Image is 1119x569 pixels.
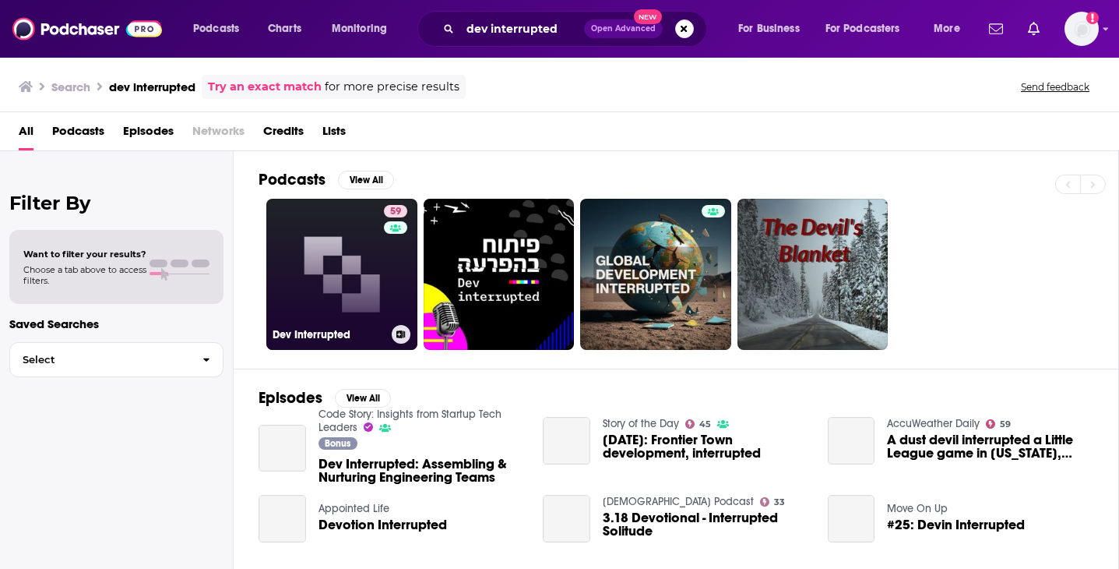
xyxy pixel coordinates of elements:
a: LifeBridge Church Podcast [603,495,754,508]
button: Show profile menu [1064,12,1099,46]
button: open menu [182,16,259,41]
h2: Podcasts [259,170,325,189]
span: 59 [1000,421,1011,428]
button: open menu [815,16,923,41]
a: Code Story: Insights from Startup Tech Leaders [318,408,501,434]
img: Podchaser - Follow, Share and Rate Podcasts [12,14,162,44]
button: Select [9,342,223,377]
a: 3.18 Devotional - Interrupted Solitude [543,495,590,542]
a: #25: Devin Interrupted [887,518,1025,532]
a: A dust devil interrupted a Little League game in Florida, engulfing the catcher. [828,417,875,465]
h3: Search [51,80,90,94]
h2: Episodes [259,388,322,408]
a: All [19,118,33,150]
img: User Profile [1064,12,1099,46]
span: A dust devil interrupted a Little League game in [US_STATE], engulfing the catcher. [887,433,1093,460]
button: open menu [321,16,407,41]
a: 5/16/24: Frontier Town development, interrupted [603,433,809,460]
a: 5/16/24: Frontier Town development, interrupted [543,417,590,465]
a: AccuWeather Daily [887,417,980,430]
a: Move On Up [887,502,948,515]
a: Show notifications dropdown [1022,16,1046,42]
a: PodcastsView All [259,170,394,189]
button: View All [335,389,391,408]
span: Logged in as TrevorC [1064,12,1099,46]
span: Open Advanced [591,25,656,33]
span: Bonus [325,439,350,448]
h2: Filter By [9,192,223,214]
a: Episodes [123,118,174,150]
a: Dev Interrupted: Assembling & Nurturing Engineering Teams [318,458,525,484]
p: Saved Searches [9,316,223,331]
input: Search podcasts, credits, & more... [460,16,584,41]
a: Lists [322,118,346,150]
a: Charts [258,16,311,41]
a: 59 [384,205,407,217]
span: For Podcasters [825,18,900,40]
span: 45 [699,421,711,428]
button: View All [338,171,394,189]
a: 59Dev Interrupted [266,199,417,350]
span: 59 [390,204,401,220]
a: Devotion Interrupted [318,518,447,532]
a: EpisodesView All [259,388,391,408]
span: More [934,18,960,40]
span: [DATE]: Frontier Town development, interrupted [603,433,809,460]
span: Want to filter your results? [23,249,146,260]
a: 3.18 Devotional - Interrupted Solitude [603,511,809,538]
button: open menu [727,16,819,41]
a: Credits [263,118,304,150]
span: Networks [192,118,245,150]
a: #25: Devin Interrupted [828,495,875,542]
span: For Business [738,18,800,40]
span: Choose a tab above to access filters. [23,264,146,286]
a: 45 [685,419,711,429]
a: Show notifications dropdown [983,16,1009,42]
svg: Add a profile image [1086,12,1099,24]
span: Podcasts [193,18,239,40]
button: Send feedback [1016,80,1094,94]
button: open menu [923,16,980,41]
a: 59 [986,419,1011,429]
a: Try an exact match [208,78,322,96]
a: Story of the Day [603,417,679,430]
span: Charts [268,18,301,40]
div: Search podcasts, credits, & more... [432,11,722,47]
span: 33 [774,499,785,506]
h3: dev interrupted [109,80,195,94]
span: for more precise results [325,78,459,96]
span: New [634,9,662,24]
a: Podcasts [52,118,104,150]
span: Select [10,355,190,365]
a: Appointed Life [318,502,389,515]
a: 33 [760,497,785,507]
button: Open AdvancedNew [584,19,663,38]
a: Dev Interrupted: Assembling & Nurturing Engineering Teams [259,425,306,472]
a: Devotion Interrupted [259,495,306,542]
span: Monitoring [332,18,387,40]
a: A dust devil interrupted a Little League game in Florida, engulfing the catcher. [887,433,1093,460]
h3: Dev Interrupted [273,328,385,341]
